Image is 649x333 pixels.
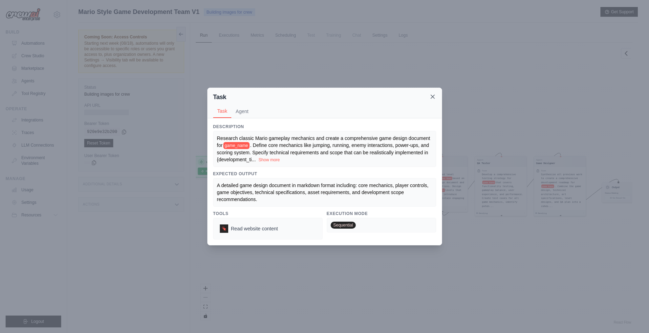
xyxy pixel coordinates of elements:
[213,92,226,102] h2: Task
[213,211,323,216] h3: Tools
[213,105,232,118] button: Task
[217,135,430,148] span: Research classic Mario gameplay mechanics and create a comprehensive game design document for
[213,171,436,177] h3: Expected Output
[331,222,356,229] span: Sequential
[231,225,278,232] span: Read website content
[327,211,436,216] h3: Execution Mode
[231,105,253,118] button: Agent
[223,142,250,149] span: game_name
[217,135,432,163] div: ...
[259,157,280,163] button: Show more
[217,183,430,202] span: A detailed game design document in markdown format including: core mechanics, player controls, ga...
[213,124,436,129] h3: Description
[614,299,649,333] iframe: Chat Widget
[217,142,429,162] span: . Define core mechanics like jumping, running, enemy interactions, power-ups, and scoring system....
